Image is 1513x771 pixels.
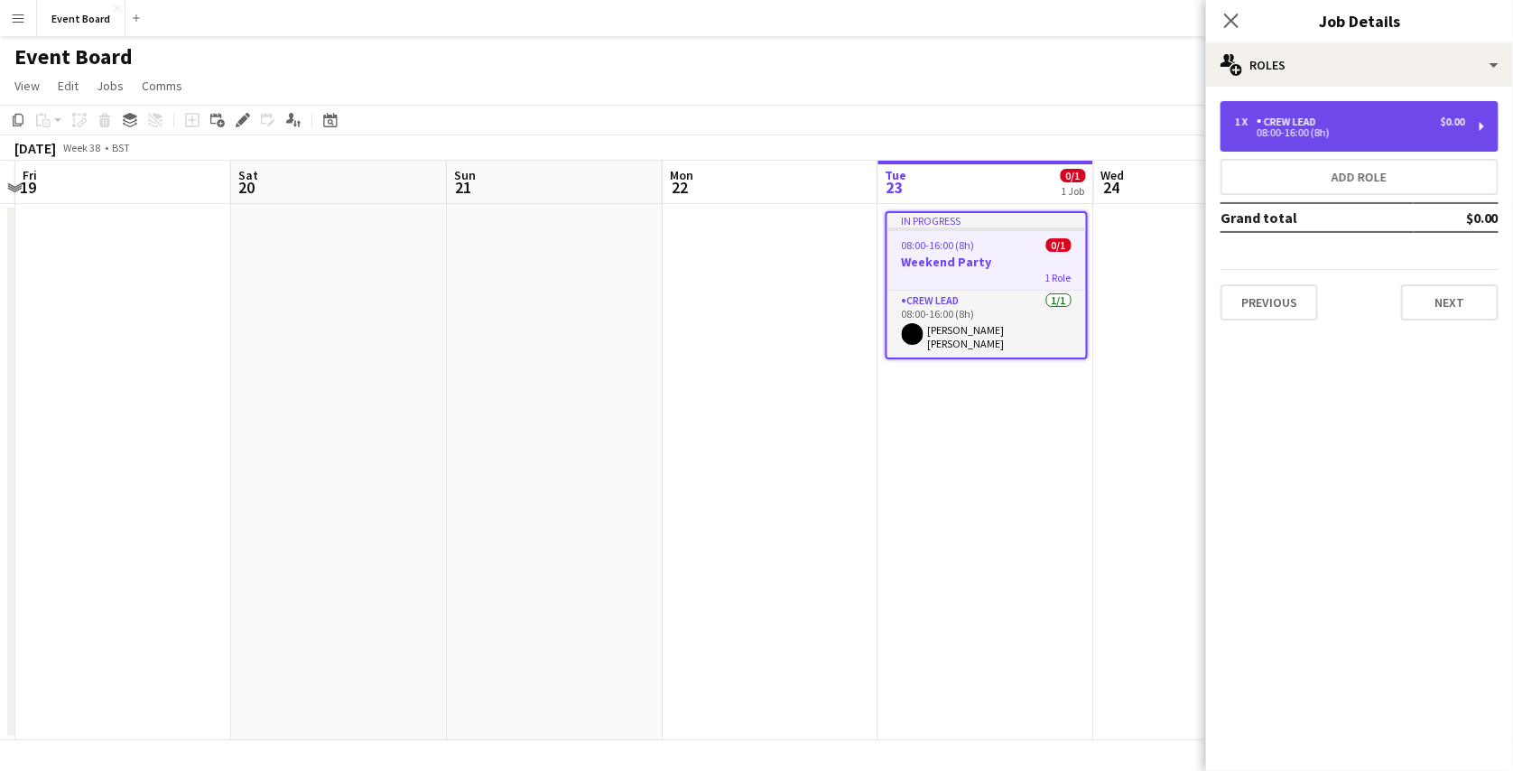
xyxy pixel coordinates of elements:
[1206,9,1513,33] h3: Job Details
[1221,284,1318,320] button: Previous
[1045,271,1072,284] span: 1 Role
[887,254,1086,270] h3: Weekend Party
[236,177,258,198] span: 20
[1101,167,1125,183] span: Wed
[887,213,1086,228] div: In progress
[1257,116,1323,128] div: Crew Lead
[1062,184,1085,198] div: 1 Job
[1046,238,1072,252] span: 0/1
[135,74,190,98] a: Comms
[97,78,124,94] span: Jobs
[883,177,907,198] span: 23
[1221,203,1414,232] td: Grand total
[887,291,1086,358] app-card-role: Crew Lead1/108:00-16:00 (8h)[PERSON_NAME] [PERSON_NAME]
[902,238,975,252] span: 08:00-16:00 (8h)
[1441,116,1465,128] div: $0.00
[23,167,37,183] span: Fri
[1235,116,1257,128] div: 1 x
[454,167,476,183] span: Sun
[7,74,47,98] a: View
[1401,284,1499,320] button: Next
[1206,43,1513,87] div: Roles
[238,167,258,183] span: Sat
[886,167,907,183] span: Tue
[1414,203,1499,232] td: $0.00
[667,177,693,198] span: 22
[1099,177,1125,198] span: 24
[1235,128,1465,137] div: 08:00-16:00 (8h)
[1061,169,1086,182] span: 0/1
[1221,159,1499,195] button: Add role
[886,211,1088,359] app-job-card: In progress08:00-16:00 (8h)0/1Weekend Party1 RoleCrew Lead1/108:00-16:00 (8h)[PERSON_NAME] [PERSO...
[14,43,133,70] h1: Event Board
[51,74,86,98] a: Edit
[89,74,131,98] a: Jobs
[58,78,79,94] span: Edit
[37,1,125,36] button: Event Board
[112,141,130,154] div: BST
[20,177,37,198] span: 19
[60,141,105,154] span: Week 38
[670,167,693,183] span: Mon
[142,78,182,94] span: Comms
[451,177,476,198] span: 21
[14,139,56,157] div: [DATE]
[14,78,40,94] span: View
